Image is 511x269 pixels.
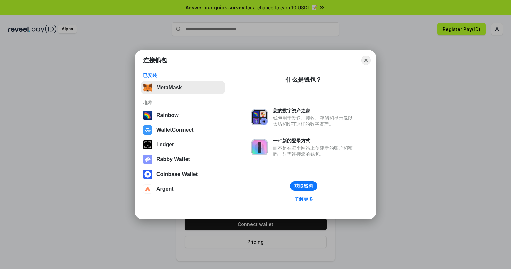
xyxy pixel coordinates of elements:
img: svg+xml,%3Csvg%20xmlns%3D%22http%3A%2F%2Fwww.w3.org%2F2000%2Fsvg%22%20fill%3D%22none%22%20viewBox... [251,139,268,155]
img: svg+xml,%3Csvg%20width%3D%2228%22%20height%3D%2228%22%20viewBox%3D%220%200%2028%2028%22%20fill%3D... [143,125,152,135]
img: svg+xml,%3Csvg%20xmlns%3D%22http%3A%2F%2Fwww.w3.org%2F2000%2Fsvg%22%20fill%3D%22none%22%20viewBox... [143,155,152,164]
div: 而不是在每个网站上创建新的账户和密码，只需连接您的钱包。 [273,145,356,157]
div: 获取钱包 [294,183,313,189]
button: Coinbase Wallet [141,167,225,181]
div: 您的数字资产之家 [273,108,356,114]
div: WalletConnect [156,127,194,133]
button: WalletConnect [141,123,225,137]
button: Close [361,56,371,65]
button: Ledger [141,138,225,151]
div: 了解更多 [294,196,313,202]
h1: 连接钱包 [143,56,167,64]
button: MetaMask [141,81,225,94]
div: MetaMask [156,85,182,91]
a: 了解更多 [290,195,317,203]
div: Coinbase Wallet [156,171,198,177]
div: Argent [156,186,174,192]
button: Argent [141,182,225,196]
div: 推荐 [143,100,223,106]
div: 一种新的登录方式 [273,138,356,144]
img: svg+xml,%3Csvg%20width%3D%2228%22%20height%3D%2228%22%20viewBox%3D%220%200%2028%2028%22%20fill%3D... [143,170,152,179]
div: Rabby Wallet [156,156,190,162]
button: Rabby Wallet [141,153,225,166]
div: Ledger [156,142,174,148]
img: svg+xml,%3Csvg%20xmlns%3D%22http%3A%2F%2Fwww.w3.org%2F2000%2Fsvg%22%20fill%3D%22none%22%20viewBox... [251,109,268,125]
div: 已安装 [143,72,223,78]
img: svg+xml,%3Csvg%20width%3D%2228%22%20height%3D%2228%22%20viewBox%3D%220%200%2028%2028%22%20fill%3D... [143,184,152,194]
div: 什么是钱包？ [286,76,322,84]
img: svg+xml,%3Csvg%20width%3D%22120%22%20height%3D%22120%22%20viewBox%3D%220%200%20120%20120%22%20fil... [143,111,152,120]
div: Rainbow [156,112,179,118]
img: svg+xml,%3Csvg%20xmlns%3D%22http%3A%2F%2Fwww.w3.org%2F2000%2Fsvg%22%20width%3D%2228%22%20height%3... [143,140,152,149]
button: 获取钱包 [290,181,317,191]
img: svg+xml,%3Csvg%20fill%3D%22none%22%20height%3D%2233%22%20viewBox%3D%220%200%2035%2033%22%20width%... [143,83,152,92]
button: Rainbow [141,109,225,122]
div: 钱包用于发送、接收、存储和显示像以太坊和NFT这样的数字资产。 [273,115,356,127]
